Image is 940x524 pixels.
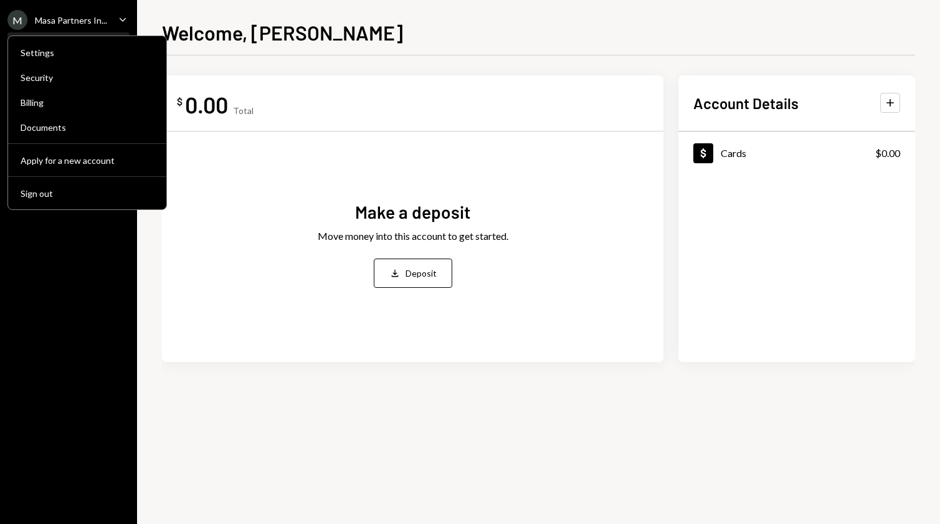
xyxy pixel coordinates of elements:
[13,41,161,64] a: Settings
[233,105,254,116] div: Total
[21,47,154,58] div: Settings
[21,155,154,166] div: Apply for a new account
[721,147,746,159] div: Cards
[13,183,161,205] button: Sign out
[21,122,154,133] div: Documents
[13,150,161,172] button: Apply for a new account
[374,259,452,288] button: Deposit
[13,66,161,88] a: Security
[678,132,915,174] a: Cards$0.00
[355,200,470,224] div: Make a deposit
[406,267,437,280] div: Deposit
[7,10,27,30] div: M
[693,93,799,113] h2: Account Details
[21,188,154,199] div: Sign out
[13,91,161,113] a: Billing
[21,72,154,83] div: Security
[35,15,107,26] div: Masa Partners In...
[21,97,154,108] div: Billing
[7,32,130,55] a: Home
[875,146,900,161] div: $0.00
[185,90,228,118] div: 0.00
[13,116,161,138] a: Documents
[177,95,183,108] div: $
[318,229,508,244] div: Move money into this account to get started.
[162,20,403,45] h1: Welcome, [PERSON_NAME]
